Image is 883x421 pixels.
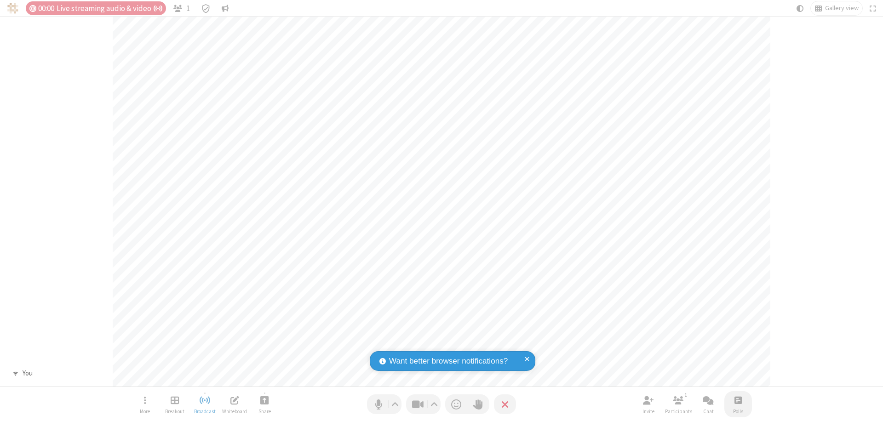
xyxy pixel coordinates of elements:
span: Live streaming audio & video [57,4,162,13]
button: Open shared whiteboard [221,391,248,417]
button: Start sharing [251,391,278,417]
button: Audio settings [389,394,401,414]
span: 00:00 [38,4,54,13]
div: Meeting details Encryption enabled [197,1,214,15]
span: Auto broadcast is active [153,5,162,12]
button: Open participant list [665,391,692,417]
span: 1 [186,4,190,13]
span: Polls [733,409,743,414]
button: Change layout [811,1,862,15]
button: Raise hand [467,394,489,414]
button: Invite participants (⌘+Shift+I) [635,391,662,417]
span: Share [258,409,271,414]
img: QA Selenium DO NOT DELETE OR CHANGE [7,3,18,14]
span: More [140,409,150,414]
button: Send a reaction [445,394,467,414]
button: Open poll [724,391,752,417]
span: Whiteboard [222,409,247,414]
button: Open chat [694,391,722,417]
button: Video setting [428,394,441,414]
span: Participants [665,409,692,414]
button: End or leave meeting [494,394,516,414]
div: Timer [26,1,166,15]
span: Broadcast [194,409,216,414]
button: Stop broadcast [191,391,218,417]
button: Open menu [131,391,159,417]
button: Fullscreen [866,1,880,15]
button: Mute (⌘+Shift+A) [367,394,401,414]
span: Gallery view [825,5,859,12]
span: Breakout [165,409,184,414]
div: You [19,368,36,379]
button: Stop video (⌘+Shift+V) [406,394,441,414]
span: Chat [703,409,714,414]
button: Manage Breakout Rooms [161,391,189,417]
button: Conversation [218,1,233,15]
div: 1 [682,391,690,399]
span: Invite [642,409,654,414]
button: Using system theme [793,1,808,15]
span: Want better browser notifications? [389,355,508,367]
button: Open participant list [170,1,194,15]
